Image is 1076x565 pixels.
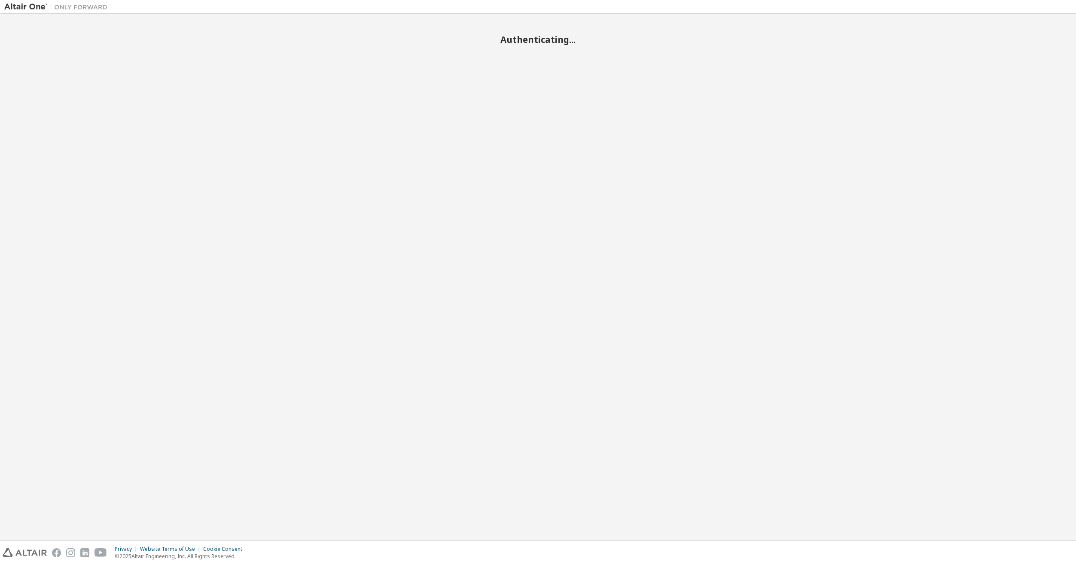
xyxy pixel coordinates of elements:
img: facebook.svg [52,548,61,557]
p: © 2025 Altair Engineering, Inc. All Rights Reserved. [115,553,247,560]
img: youtube.svg [94,548,107,557]
img: Altair One [4,3,112,11]
h2: Authenticating... [4,34,1072,45]
div: Privacy [115,546,140,553]
img: altair_logo.svg [3,548,47,557]
img: linkedin.svg [80,548,89,557]
div: Cookie Consent [203,546,247,553]
img: instagram.svg [66,548,75,557]
div: Website Terms of Use [140,546,203,553]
